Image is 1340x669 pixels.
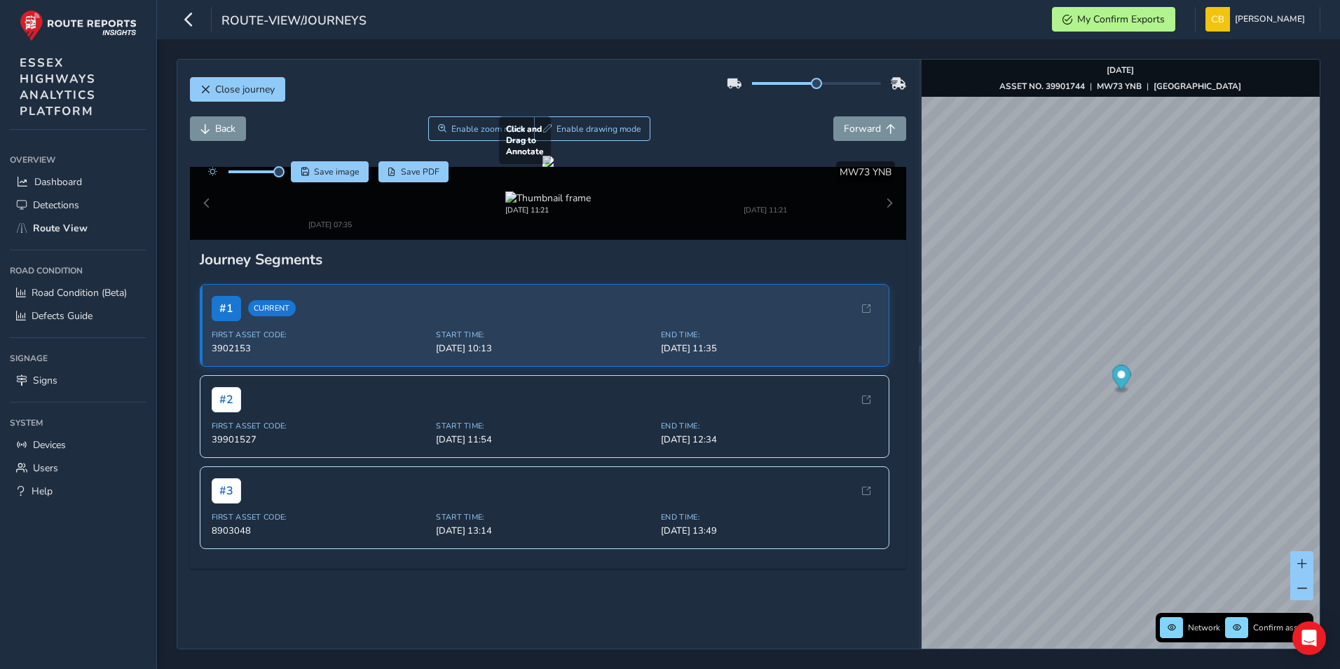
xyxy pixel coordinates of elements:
span: Signs [33,374,57,387]
strong: [DATE] [1107,65,1134,76]
span: Road Condition (Beta) [32,286,127,299]
button: Close journey [190,77,285,102]
a: Defects Guide [10,304,146,327]
span: Detections [33,198,79,212]
span: [DATE] 11:35 [661,318,877,331]
img: diamond-layout [1205,7,1230,32]
button: Draw [534,116,651,141]
span: # 3 [212,454,241,480]
span: Save image [314,166,360,177]
span: End Time: [661,397,877,407]
span: First Asset Code: [212,397,428,407]
span: ESSEX HIGHWAYS ANALYTICS PLATFORM [20,55,96,119]
span: Start Time: [436,397,652,407]
div: Map marker [1112,365,1130,394]
button: PDF [378,161,449,182]
div: System [10,412,146,433]
span: Enable drawing mode [556,123,641,135]
span: [DATE] 10:13 [436,318,652,331]
span: 3902153 [212,318,428,331]
span: 39901527 [212,410,428,422]
div: Road Condition [10,260,146,281]
div: [DATE] 11:21 [723,190,808,201]
img: Thumbnail frame [505,177,591,190]
span: First Asset Code: [212,306,428,316]
a: Dashboard [10,170,146,194]
span: Back [215,122,235,135]
strong: ASSET NO. 39901744 [999,81,1085,92]
span: My Confirm Exports [1077,13,1165,26]
button: Zoom [428,116,534,141]
span: Forward [844,122,881,135]
a: Detections [10,194,146,217]
span: Save PDF [401,166,439,177]
span: # 2 [212,363,241,388]
span: [DATE] 13:14 [436,501,652,513]
div: Overview [10,149,146,170]
a: Devices [10,433,146,457]
span: [DATE] 12:34 [661,410,877,422]
span: Dashboard [34,175,82,189]
div: Journey Segments [200,226,897,245]
a: Users [10,457,146,480]
span: [DATE] 13:49 [661,501,877,513]
span: [PERSON_NAME] [1235,7,1305,32]
span: 8903048 [212,501,428,513]
span: Network [1188,622,1220,633]
button: [PERSON_NAME] [1205,7,1310,32]
span: MW73 YNB [840,165,891,179]
img: Thumbnail frame [723,177,808,190]
a: Road Condition (Beta) [10,281,146,304]
span: Route View [33,222,88,235]
span: [DATE] 11:54 [436,410,652,422]
span: # 1 [212,272,241,297]
span: Start Time: [436,306,652,316]
span: route-view/journeys [221,12,367,32]
span: End Time: [661,488,877,499]
span: Confirm assets [1253,622,1309,633]
span: Devices [33,438,66,452]
button: Back [190,116,246,141]
div: Open Intercom Messenger [1292,621,1326,655]
strong: MW73 YNB [1097,81,1142,92]
div: [DATE] 07:35 [287,190,373,201]
button: My Confirm Exports [1052,7,1175,32]
div: [DATE] 11:21 [505,190,591,201]
span: First Asset Code: [212,488,428,499]
div: Signage [10,348,146,369]
span: Close journey [215,83,275,96]
span: Defects Guide [32,309,93,323]
span: Users [33,461,58,475]
button: Forward [833,116,906,141]
img: rr logo [20,10,137,41]
span: End Time: [661,306,877,316]
img: Thumbnail frame [287,177,373,190]
span: Start Time: [436,488,652,499]
span: Current [248,277,296,293]
a: Signs [10,369,146,392]
span: Help [32,485,53,498]
span: Enable zoom mode [451,123,526,135]
a: Route View [10,217,146,240]
strong: [GEOGRAPHIC_DATA] [1154,81,1241,92]
a: Help [10,480,146,503]
button: Save [291,161,369,182]
div: | | [999,81,1241,92]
